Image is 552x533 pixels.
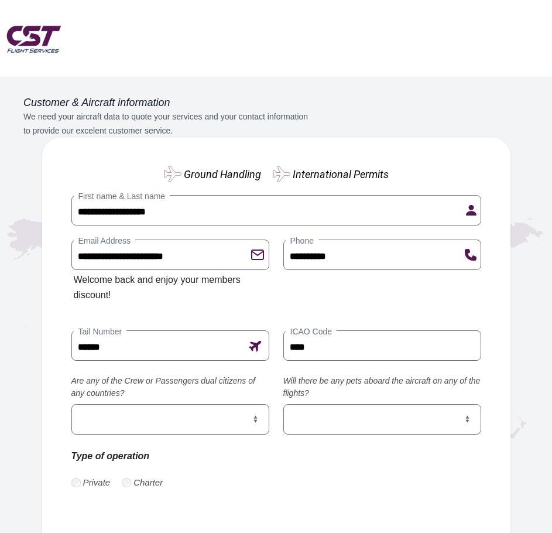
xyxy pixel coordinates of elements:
p: Welcome back and enjoy your members discount! [74,272,267,302]
label: Email Address [74,235,135,247]
label: Charter [133,476,163,490]
label: Private [83,476,111,490]
img: CST Flight Services logo [5,22,63,55]
label: Are any of the Crew or Passengers dual citizens of any countries? [71,375,269,399]
label: First name & Last name [74,190,170,202]
label: Tail Number [74,326,127,337]
label: International Permits [293,166,389,182]
label: Phone [286,235,318,247]
label: Ground Handling [184,166,261,182]
p: Type of operation [71,449,269,464]
label: Will there be any pets aboard the aircraft on any of the flights? [283,375,481,399]
label: ICAO Code [286,326,337,337]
